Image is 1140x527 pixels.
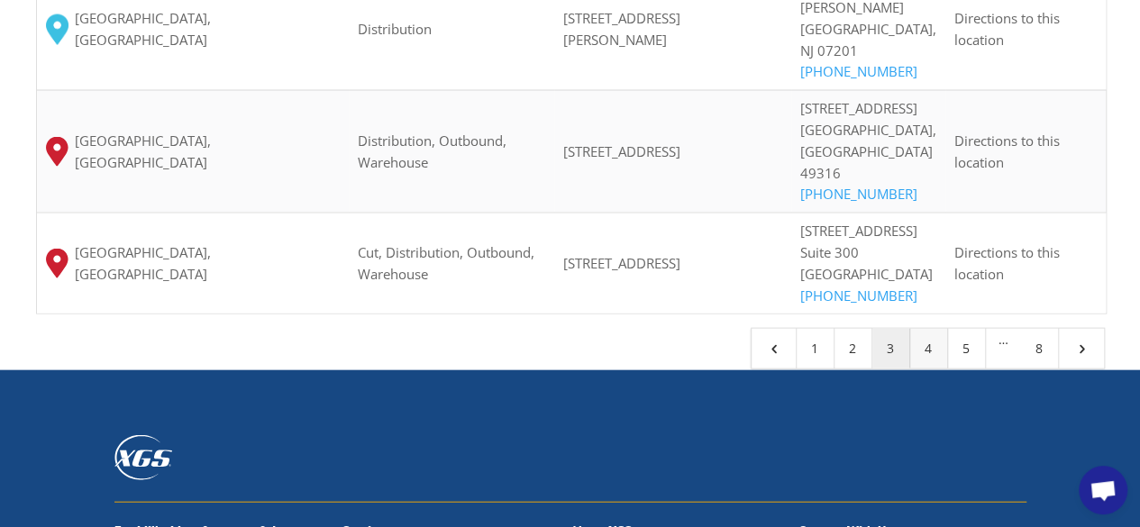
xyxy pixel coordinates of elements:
[563,142,680,160] span: [STREET_ADDRESS]
[358,132,506,171] span: Distribution, Outbound, Warehouse
[910,329,948,368] a: 4
[986,329,1021,368] span: …
[800,62,917,80] a: [PHONE_NUMBER]
[800,185,917,203] a: [PHONE_NUMBER]
[800,265,933,283] span: [GEOGRAPHIC_DATA]
[800,286,917,304] a: [PHONE_NUMBER]
[800,222,917,240] span: [STREET_ADDRESS]
[948,329,986,368] a: 5
[46,14,68,45] img: XGS_Icon_Map_Pin_Aqua.png
[800,99,917,117] span: [STREET_ADDRESS]
[358,243,534,283] span: Cut, Distribution, Outbound, Warehouse
[75,131,340,174] span: [GEOGRAPHIC_DATA], [GEOGRAPHIC_DATA]
[834,329,872,368] a: 2
[114,435,172,479] img: XGS_Logos_ALL_2024_All_White
[1073,341,1090,357] span: 5
[800,121,936,182] span: [GEOGRAPHIC_DATA], [GEOGRAPHIC_DATA] 49316
[1021,329,1059,368] a: 8
[46,249,68,278] img: xgs-icon-map-pin-red.svg
[954,9,1060,49] span: Directions to this location
[872,329,910,368] a: 3
[1079,466,1127,514] div: Open chat
[75,242,340,286] span: [GEOGRAPHIC_DATA], [GEOGRAPHIC_DATA]
[358,20,432,38] span: Distribution
[954,243,1060,283] span: Directions to this location
[797,329,834,368] a: 1
[563,9,680,49] span: [STREET_ADDRESS][PERSON_NAME]
[954,132,1060,171] span: Directions to this location
[46,137,68,167] img: xgs-icon-map-pin-red.svg
[563,254,680,272] span: [STREET_ADDRESS]
[75,8,340,51] span: [GEOGRAPHIC_DATA], [GEOGRAPHIC_DATA]
[800,243,859,261] span: Suite 300
[766,341,782,357] span: 4
[800,20,936,59] span: [GEOGRAPHIC_DATA], NJ 07201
